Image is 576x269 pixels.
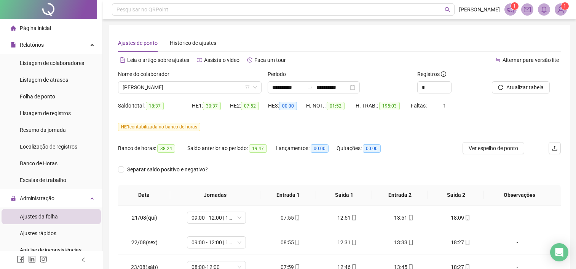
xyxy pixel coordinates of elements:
span: linkedin [28,255,36,263]
span: mobile [351,240,357,245]
button: Atualizar tabela [492,81,550,93]
span: reload [498,85,503,90]
span: Observações [490,191,549,199]
span: 195:03 [379,102,400,110]
span: FELIPE GOMES DA SILVA [123,82,257,93]
div: Open Intercom Messenger [550,243,568,261]
span: 00:00 [279,102,297,110]
span: mobile [464,215,470,220]
div: Banco de horas: [118,144,187,153]
div: 08:55 [268,238,313,247]
span: swap [495,57,501,63]
span: [PERSON_NAME] [459,5,500,14]
span: notification [507,6,514,13]
span: Ajustes de ponto [118,40,158,46]
span: contabilizada no banco de horas [118,123,200,131]
span: Análise de inconsistências [20,247,81,253]
div: Quitações: [337,144,392,153]
div: H. NOT.: [306,101,356,110]
div: HE 2: [230,101,268,110]
span: 1 [443,103,446,109]
span: 00:00 [363,144,381,153]
div: H. TRAB.: [356,101,411,110]
span: 09:00 - 12:00 | 13:00 - 18:00 [191,237,241,248]
span: 19:47 [249,144,267,153]
sup: 1 [511,2,519,10]
th: Data [118,185,170,206]
img: 87554 [555,4,566,15]
span: Atualizar tabela [506,83,544,92]
th: Jornadas [170,185,260,206]
div: 12:31 [325,238,369,247]
th: Entrada 1 [260,185,316,206]
span: Listagem de colaboradores [20,60,84,66]
span: 09:00 - 12:00 | 13:00 - 18:00 [191,212,241,223]
span: Faça um tour [254,57,286,63]
span: 07:52 [241,102,259,110]
th: Saída 2 [428,185,484,206]
span: Relatórios [20,42,44,48]
label: Nome do colaborador [118,70,174,78]
div: 07:55 [268,214,313,222]
span: lock [11,196,16,201]
span: facebook [17,255,24,263]
span: mobile [351,215,357,220]
span: 1 [563,3,566,9]
span: swap-right [307,84,313,90]
div: HE 3: [268,101,306,110]
div: Lançamentos: [276,144,337,153]
div: 13:33 [381,238,426,247]
span: Localização de registros [20,144,77,150]
span: 21/08(qui) [132,215,157,221]
span: mail [524,6,531,13]
span: to [307,84,313,90]
label: Período [268,70,291,78]
span: file-text [120,57,125,63]
div: 12:51 [325,214,369,222]
th: Saída 1 [316,185,372,206]
span: Banco de Horas [20,160,57,166]
span: search [445,7,450,13]
span: Leia o artigo sobre ajustes [127,57,189,63]
span: Resumo da jornada [20,127,66,133]
span: 1 [513,3,516,9]
span: Listagem de registros [20,110,71,116]
span: mobile [464,240,470,245]
span: Alternar para versão lite [503,57,559,63]
span: 38:24 [157,144,175,153]
span: Administração [20,195,54,201]
span: Ver espelho de ponto [469,144,518,152]
span: 01:52 [327,102,345,110]
div: HE 1: [192,101,230,110]
span: info-circle [441,71,446,77]
div: - [495,214,540,222]
span: Registros [417,70,446,78]
span: 30:37 [203,102,221,110]
div: 18:27 [438,238,483,247]
span: Folha de ponto [20,93,55,100]
span: instagram [40,255,47,263]
span: HE 1 [121,124,129,130]
div: Saldo anterior ao período: [187,144,276,153]
div: Saldo total: [118,101,192,110]
button: Ver espelho de ponto [463,142,524,154]
th: Entrada 2 [372,185,428,206]
span: down [253,85,257,90]
div: 18:09 [438,214,483,222]
div: 13:51 [381,214,426,222]
span: mobile [407,215,413,220]
span: 00:00 [311,144,329,153]
span: file [11,42,16,47]
span: home [11,25,16,31]
span: Histórico de ajustes [170,40,216,46]
span: 18:37 [146,102,164,110]
span: Faltas: [411,103,428,109]
span: left [81,257,86,263]
span: upload [552,145,558,151]
span: Ajustes rápidos [20,230,56,236]
span: history [247,57,252,63]
span: youtube [197,57,202,63]
span: mobile [407,240,413,245]
span: 22/08(sex) [131,239,158,245]
span: filter [245,85,250,90]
